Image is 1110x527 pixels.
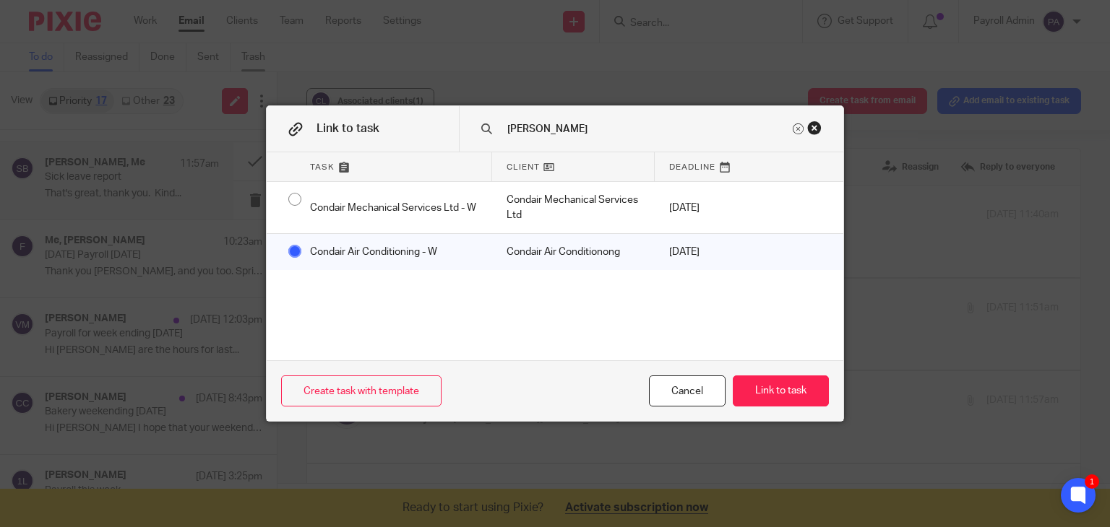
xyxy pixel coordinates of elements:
a: [DOMAIN_NAME] [3,144,95,156]
div: Mark as done [492,234,655,270]
input: Search task name or client... [506,121,789,137]
span: Link to task [317,123,379,134]
span: Deadline [669,161,715,173]
div: Condair Mechanical Services Ltd - W [296,182,492,233]
div: 1 [1085,474,1099,489]
div: Mark as done [492,182,655,233]
div: [DATE] [655,234,749,270]
div: [DATE] [655,182,749,233]
span: Task [310,161,335,173]
span: Client [507,161,540,173]
div: Close this dialog window [649,375,726,406]
button: Link to task [733,375,829,406]
span: - [STREET_ADDRESS][PERSON_NAME][PERSON_NAME] [106,115,301,123]
span: The information contained in this transmission is confidential and may be legally privileged. It ... [4,160,681,178]
a: Create task with template [281,375,442,406]
div: Close this dialog window [807,121,822,135]
div: Condair Air Conditioning - W [296,234,492,270]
